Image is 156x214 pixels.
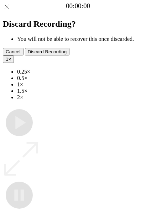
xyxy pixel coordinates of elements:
[17,94,153,101] li: 2×
[6,57,8,62] span: 1
[17,88,153,94] li: 1.5×
[17,36,153,42] li: You will not be able to recover this once discarded.
[17,81,153,88] li: 1×
[3,55,14,63] button: 1×
[66,2,90,10] a: 00:00:00
[3,48,24,55] button: Cancel
[17,75,153,81] li: 0.5×
[17,69,153,75] li: 0.25×
[25,48,70,55] button: Discard Recording
[3,19,153,29] h2: Discard Recording?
